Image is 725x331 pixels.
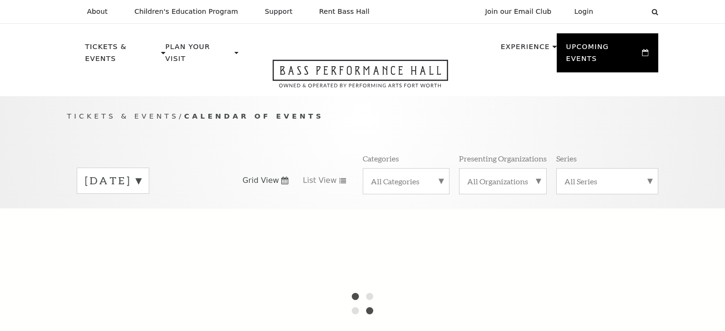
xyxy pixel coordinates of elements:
span: Grid View [243,175,279,186]
label: All Organizations [467,176,539,186]
p: About [87,8,108,16]
p: Tickets & Events [85,41,159,70]
p: Experience [500,41,550,58]
p: Rent Bass Hall [319,8,370,16]
p: Categories [363,153,399,163]
label: All Series [564,176,650,186]
select: Select: [609,7,643,16]
p: Children's Education Program [134,8,238,16]
span: List View [303,175,337,186]
span: Tickets & Events [67,112,179,120]
label: All Categories [371,176,441,186]
p: / [67,110,658,122]
p: Series [556,153,577,163]
p: Support [265,8,293,16]
p: Upcoming Events [566,41,640,70]
p: Plan Your Visit [165,41,232,70]
label: [DATE] [85,173,141,188]
span: Calendar of Events [184,112,324,120]
p: Presenting Organizations [459,153,547,163]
